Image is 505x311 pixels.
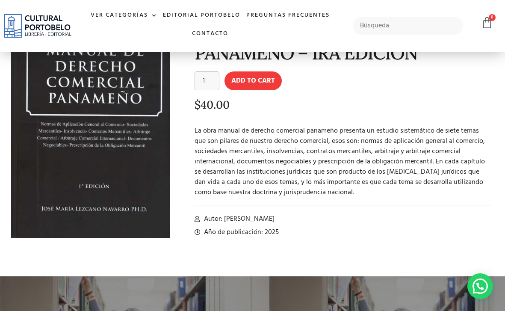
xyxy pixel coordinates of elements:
p: La obra manual de derecho comercial panameño presenta un estudio sistemático de siete temas que s... [195,126,491,198]
a: Preguntas frecuentes [243,6,333,25]
input: Búsqueda [353,17,463,35]
span: Año de publicación: 2025 [202,227,279,237]
a: Ver Categorías [88,6,160,25]
button: Add to cart [224,71,282,90]
a: Editorial Portobelo [160,6,243,25]
div: Contactar por WhatsApp [467,273,493,299]
h1: MANUAL DE DERECHO COMERCIAL PANAMEÑO – 1RA EDICIÓN [195,23,491,63]
a: Contacto [189,25,231,43]
span: $ [195,98,201,112]
input: Product quantity [195,71,219,90]
span: 0 [489,14,496,21]
a: 0 [481,17,493,29]
bdi: 40.00 [195,98,230,112]
span: Autor: [PERSON_NAME] [202,214,275,224]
